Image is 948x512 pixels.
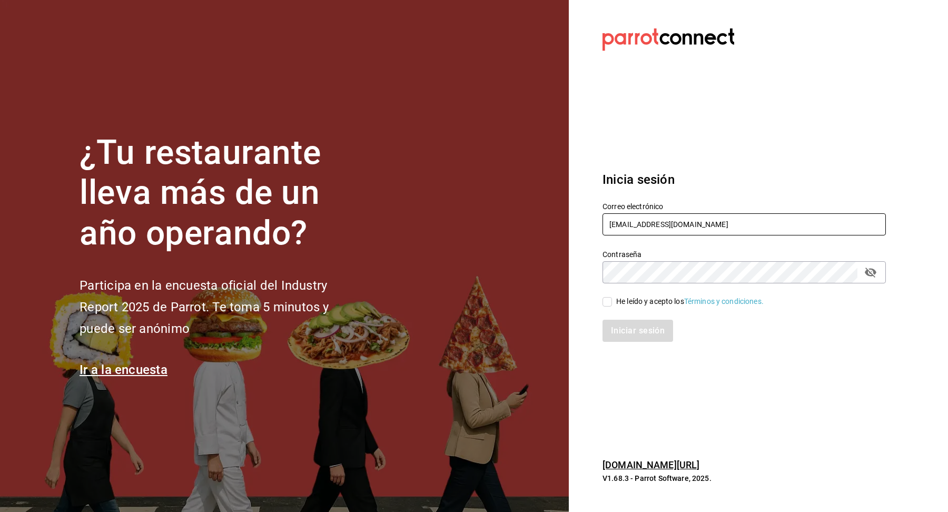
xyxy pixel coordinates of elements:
[603,473,886,484] p: V1.68.3 - Parrot Software, 2025.
[80,275,364,339] h2: Participa en la encuesta oficial del Industry Report 2025 de Parrot. Te toma 5 minutos y puede se...
[603,459,699,470] a: [DOMAIN_NAME][URL]
[684,297,764,306] a: Términos y condiciones.
[603,202,886,210] label: Correo electrónico
[603,250,886,258] label: Contraseña
[603,170,886,189] h3: Inicia sesión
[603,213,886,235] input: Ingresa tu correo electrónico
[80,362,167,377] a: Ir a la encuesta
[80,133,364,254] h1: ¿Tu restaurante lleva más de un año operando?
[862,263,880,281] button: passwordField
[616,296,764,307] div: He leído y acepto los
